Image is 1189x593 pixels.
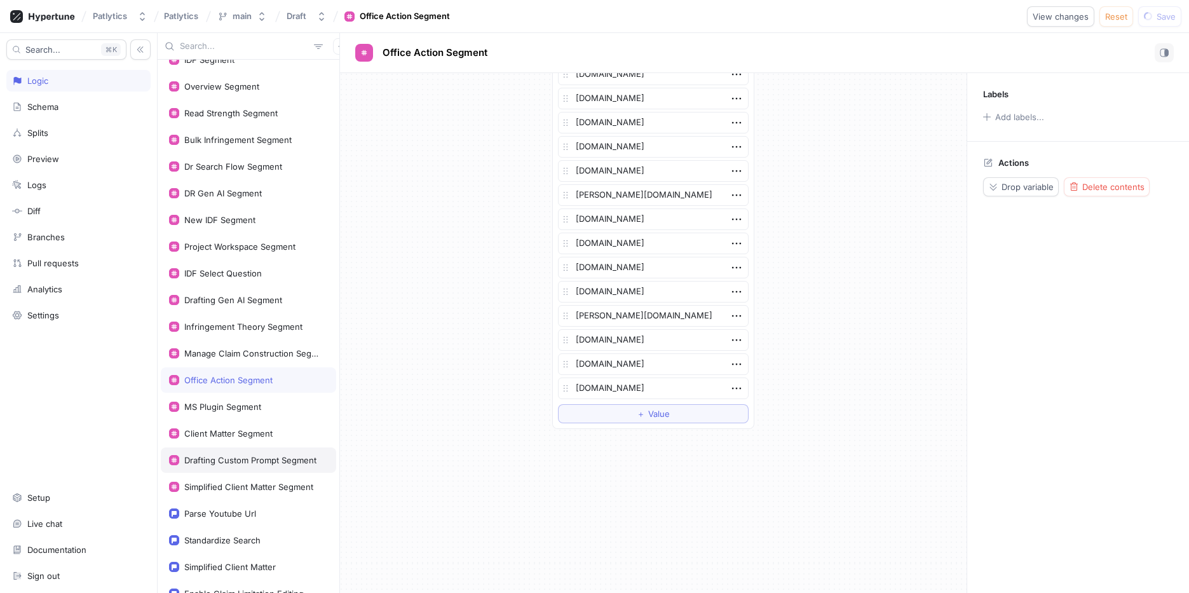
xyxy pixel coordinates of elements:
button: Add labels... [979,109,1047,125]
div: Preview [27,154,59,164]
div: Patlytics [93,11,127,22]
a: Documentation [6,539,151,561]
textarea: [DOMAIN_NAME] [558,233,749,254]
div: Add labels... [995,113,1044,121]
span: Save [1157,13,1176,20]
button: Save [1138,6,1181,27]
span: Office Action Segment [383,48,487,58]
button: main [212,6,272,27]
div: Analytics [27,284,62,294]
span: View changes [1033,13,1089,20]
button: View changes [1027,6,1094,27]
span: Value [648,410,670,418]
div: Infringement Theory Segment [184,322,302,332]
div: Standardize Search [184,535,261,545]
div: Draft [287,11,306,22]
div: New IDF Segment [184,215,255,225]
button: Search...K [6,39,126,60]
div: IDF Select Question [184,268,262,278]
div: Read Strength Segment [184,108,278,118]
div: Drafting Gen AI Segment [184,295,282,305]
textarea: [DOMAIN_NAME] [558,64,749,85]
div: Logs [27,180,46,190]
p: Labels [983,89,1009,99]
div: Simplified Client Matter Segment [184,482,313,492]
div: Overview Segment [184,81,259,92]
button: Drop variable [983,177,1059,196]
div: Logic [27,76,48,86]
div: Splits [27,128,48,138]
div: Documentation [27,545,86,555]
div: Schema [27,102,58,112]
div: Parse Youtube Url [184,508,256,519]
span: Reset [1105,13,1127,20]
textarea: [DOMAIN_NAME] [558,88,749,109]
div: Settings [27,310,59,320]
span: Delete contents [1082,183,1145,191]
textarea: [DOMAIN_NAME] [558,378,749,399]
div: Drafting Custom Prompt Segment [184,455,316,465]
button: ＋Value [558,404,749,423]
div: Client Matter Segment [184,428,273,439]
div: IDF Segment [184,55,234,65]
textarea: [DOMAIN_NAME] [558,353,749,375]
div: Dr Search Flow Segment [184,161,282,172]
div: Bulk Infringement Segment [184,135,292,145]
textarea: [DOMAIN_NAME] [558,329,749,351]
p: Actions [998,158,1029,168]
input: Search... [180,40,309,53]
div: Office Action Segment [360,10,450,23]
div: Project Workspace Segment [184,242,296,252]
div: Branches [27,232,65,242]
span: Search... [25,46,60,53]
div: DR Gen AI Segment [184,188,262,198]
div: main [233,11,252,22]
textarea: [DOMAIN_NAME] [558,281,749,303]
div: MS Plugin Segment [184,402,261,412]
button: Patlytics [88,6,153,27]
div: Simplified Client Matter [184,562,276,572]
textarea: [DOMAIN_NAME] [558,112,749,133]
button: Delete contents [1064,177,1150,196]
div: Sign out [27,571,60,581]
div: Live chat [27,519,62,529]
div: Setup [27,493,50,503]
span: ＋ [637,410,645,418]
textarea: [DOMAIN_NAME] [558,208,749,230]
textarea: [DOMAIN_NAME] [558,257,749,278]
textarea: [PERSON_NAME][DOMAIN_NAME] [558,305,749,327]
textarea: [DOMAIN_NAME] [558,136,749,158]
span: Drop variable [1002,183,1054,191]
textarea: [DOMAIN_NAME] [558,160,749,182]
div: Pull requests [27,258,79,268]
button: Draft [282,6,332,27]
div: K [101,43,121,56]
button: Reset [1099,6,1133,27]
textarea: [PERSON_NAME][DOMAIN_NAME] [558,184,749,206]
span: Patlytics [164,11,198,20]
div: Office Action Segment [184,375,273,385]
div: Diff [27,206,41,216]
div: Manage Claim Construction Segment [184,348,323,358]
